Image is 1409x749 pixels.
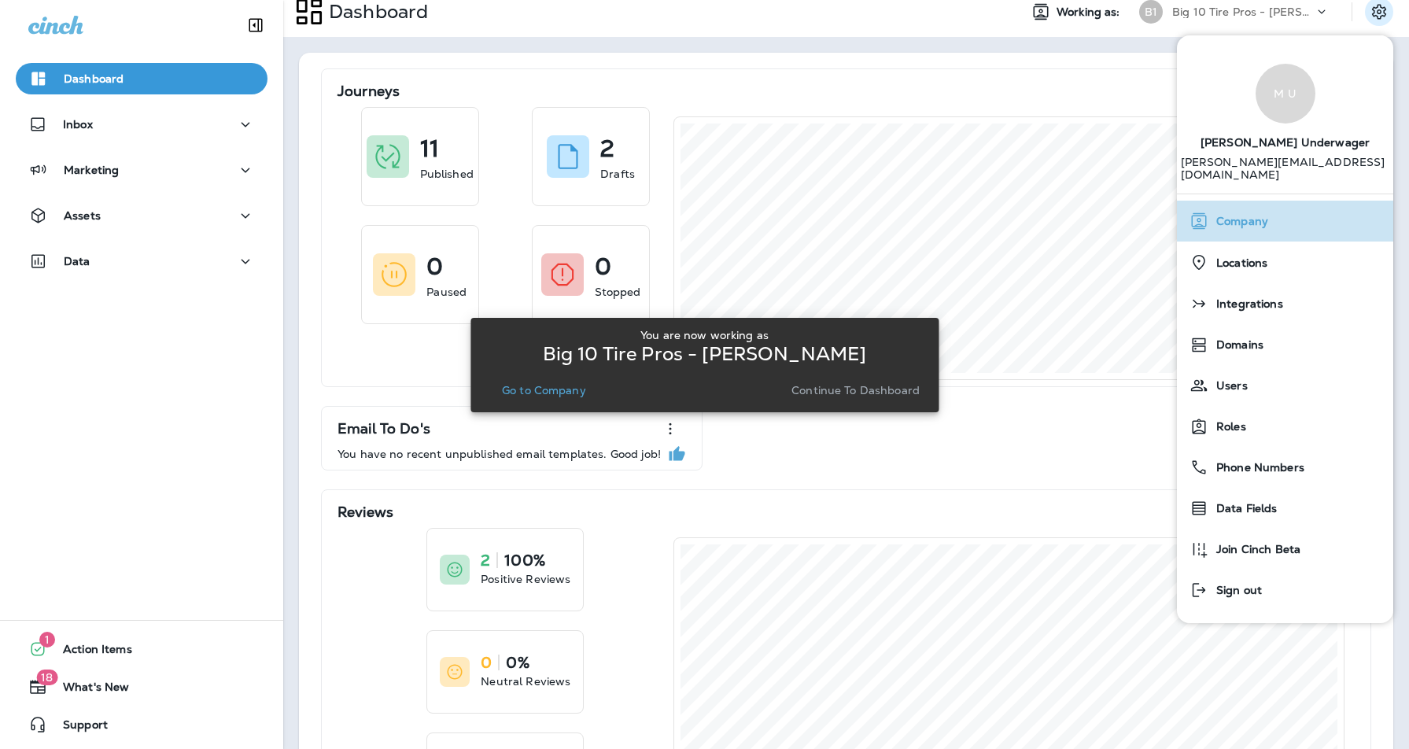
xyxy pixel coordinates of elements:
span: Sign out [1208,584,1262,597]
a: Integrations [1183,288,1387,319]
button: Company [1177,201,1393,242]
a: Users [1183,370,1387,401]
button: Users [1177,365,1393,406]
p: Big 10 Tire Pros - [PERSON_NAME] [543,348,866,360]
span: Users [1208,379,1248,393]
button: Support [16,709,267,740]
button: Marketing [16,154,267,186]
p: Reviews [337,504,393,520]
a: Domains [1183,329,1387,360]
button: Roles [1177,406,1393,447]
p: Continue to Dashboard [791,384,920,397]
span: What's New [47,681,129,699]
p: Marketing [64,164,119,176]
button: Sign out [1177,570,1393,611]
a: Company [1183,205,1387,237]
p: 11 [420,141,439,157]
span: Integrations [1208,297,1283,311]
p: Journeys [337,83,400,99]
button: Phone Numbers [1177,447,1393,488]
a: M U[PERSON_NAME] Underwager [PERSON_NAME][EMAIL_ADDRESS][DOMAIN_NAME] [1177,48,1393,194]
button: Locations [1177,242,1393,283]
span: 1 [39,632,55,648]
p: You have no recent unpublished email templates. Good job! [337,448,661,460]
button: Join Cinch Beta [1177,529,1393,570]
span: Data Fields [1208,502,1278,515]
p: Email To Do's [337,421,430,437]
button: Assets [16,200,267,231]
span: Join Cinch Beta [1208,543,1300,556]
span: Company [1208,215,1268,228]
span: [PERSON_NAME] Underwager [1201,124,1370,156]
p: Assets [64,209,101,222]
span: Roles [1208,420,1246,434]
button: Inbox [16,109,267,140]
button: Data Fields [1177,488,1393,529]
p: Go to Company [502,384,586,397]
span: Domains [1208,338,1263,352]
button: Domains [1177,324,1393,365]
a: Data Fields [1183,493,1387,524]
span: 18 [36,670,57,685]
p: Dashboard [64,72,124,85]
span: Support [47,718,108,737]
button: Collapse Sidebar [234,9,278,41]
button: 18What's New [16,671,267,703]
p: Data [64,255,90,267]
p: 0 [426,259,443,275]
span: Working as: [1057,6,1123,19]
p: Published [420,166,474,182]
p: Big 10 Tire Pros - [PERSON_NAME] [1172,6,1314,18]
p: Inbox [63,118,93,131]
div: M U [1256,64,1315,124]
p: [PERSON_NAME][EMAIL_ADDRESS][DOMAIN_NAME] [1181,156,1390,194]
p: Paused [426,284,467,300]
button: Data [16,245,267,277]
a: Locations [1183,246,1387,279]
button: Dashboard [16,63,267,94]
button: 1Action Items [16,633,267,665]
button: Integrations [1177,283,1393,324]
a: Roles [1183,411,1387,442]
button: Go to Company [496,379,592,401]
span: Action Items [47,643,132,662]
button: Continue to Dashboard [785,379,926,401]
span: Locations [1208,256,1267,270]
a: Phone Numbers [1183,452,1387,483]
span: Phone Numbers [1208,461,1304,474]
p: You are now working as [640,329,769,341]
